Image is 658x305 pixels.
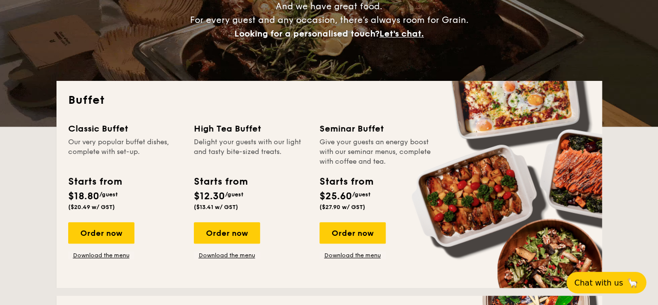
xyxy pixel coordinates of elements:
[190,1,469,39] span: And we have great food. For every guest and any occasion, there’s always room for Grain.
[68,251,134,259] a: Download the menu
[320,222,386,244] div: Order now
[320,122,433,135] div: Seminar Buffet
[68,93,590,108] h2: Buffet
[68,174,121,189] div: Starts from
[320,174,373,189] div: Starts from
[320,251,386,259] a: Download the menu
[68,122,182,135] div: Classic Buffet
[194,174,247,189] div: Starts from
[68,204,115,210] span: ($20.49 w/ GST)
[194,204,238,210] span: ($13.41 w/ GST)
[225,191,244,198] span: /guest
[352,191,371,198] span: /guest
[68,191,99,202] span: $18.80
[194,222,260,244] div: Order now
[320,137,433,167] div: Give your guests an energy boost with our seminar menus, complete with coffee and tea.
[68,222,134,244] div: Order now
[320,191,352,202] span: $25.60
[68,137,182,167] div: Our very popular buffet dishes, complete with set-up.
[99,191,118,198] span: /guest
[234,28,379,39] span: Looking for a personalised touch?
[194,251,260,259] a: Download the menu
[627,277,639,288] span: 🦙
[194,191,225,202] span: $12.30
[379,28,424,39] span: Let's chat.
[194,122,308,135] div: High Tea Buffet
[566,272,646,293] button: Chat with us🦙
[574,278,623,287] span: Chat with us
[194,137,308,167] div: Delight your guests with our light and tasty bite-sized treats.
[320,204,365,210] span: ($27.90 w/ GST)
